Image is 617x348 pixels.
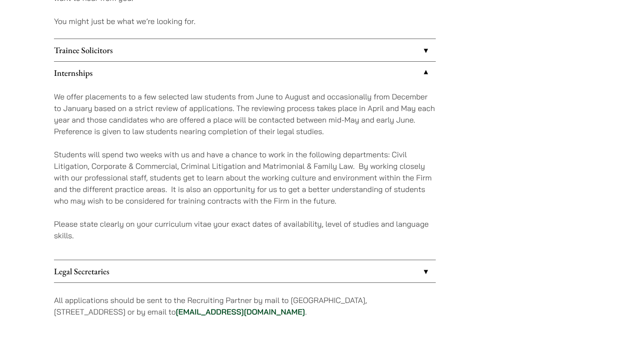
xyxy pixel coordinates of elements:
a: Internships [54,62,436,84]
p: You might just be what we’re looking for. [54,15,436,27]
p: Please state clearly on your curriculum vitae your exact dates of availability, level of studies ... [54,218,436,241]
a: Legal Secretaries [54,260,436,282]
a: [EMAIL_ADDRESS][DOMAIN_NAME] [176,307,305,317]
p: Students will spend two weeks with us and have a chance to work in the following departments: Civ... [54,149,436,207]
a: Trainee Solicitors [54,39,436,61]
p: We offer placements to a few selected law students from June to August and occasionally from Dece... [54,91,436,137]
div: Internships [54,84,436,260]
p: All applications should be sent to the Recruiting Partner by mail to [GEOGRAPHIC_DATA], [STREET_A... [54,294,436,318]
